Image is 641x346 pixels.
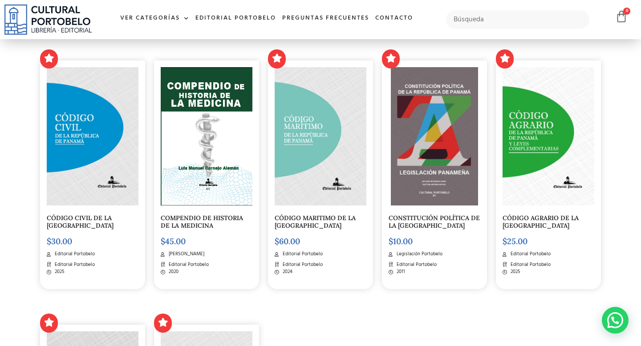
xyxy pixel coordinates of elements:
[508,250,551,258] span: Editorial Portobelo
[389,236,393,246] span: $
[280,268,292,276] span: 2024
[503,236,527,246] bdi: 25.00
[53,261,95,269] span: Editorial Portobelo
[446,10,590,29] input: Búsqueda
[161,236,186,246] bdi: 45.00
[53,268,65,276] span: 2025
[47,236,72,246] bdi: 30.00
[389,236,413,246] bdi: 10.00
[161,214,243,229] a: COMPENDIO DE HISTORIA DE LA MEDICINA
[117,9,192,28] a: Ver Categorías
[280,261,323,269] span: Editorial Portobelo
[503,236,507,246] span: $
[53,250,95,258] span: Editorial Portobelo
[47,214,114,229] a: CÓDIGO CIVIL DE LA [GEOGRAPHIC_DATA]
[280,250,323,258] span: Editorial Portobelo
[623,8,630,15] span: 0
[394,250,442,258] span: Legislación Portobelo
[503,214,579,229] a: CÓDIGO AGRARIO DE LA [GEOGRAPHIC_DATA]
[275,67,366,205] img: CD-011-CODIGO-MARITIMO
[602,307,629,334] div: Contactar por WhatsApp
[166,268,179,276] span: 2020
[508,261,551,269] span: Editorial Portobelo
[47,67,138,205] img: CD-004-CODIGOCIVIL
[394,268,405,276] span: 2011
[615,10,628,23] a: 0
[508,268,520,276] span: 2025
[275,236,300,246] bdi: 60.00
[391,67,478,205] img: LP01-2.jpg
[503,67,594,205] img: CD-006-CODIGO-AGRARIO
[275,236,279,246] span: $
[279,9,372,28] a: Preguntas frecuentes
[394,261,437,269] span: Editorial Portobelo
[192,9,279,28] a: Editorial Portobelo
[161,67,252,205] img: ba377-2.png
[166,261,209,269] span: Editorial Portobelo
[372,9,416,28] a: Contacto
[275,214,356,229] a: CÓDIGO MARITIMO DE LA [GEOGRAPHIC_DATA]
[166,250,204,258] span: [PERSON_NAME]
[161,236,165,246] span: $
[47,236,51,246] span: $
[389,214,480,229] a: CONSTITUCIÓN POLÍTICA DE LA [GEOGRAPHIC_DATA]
